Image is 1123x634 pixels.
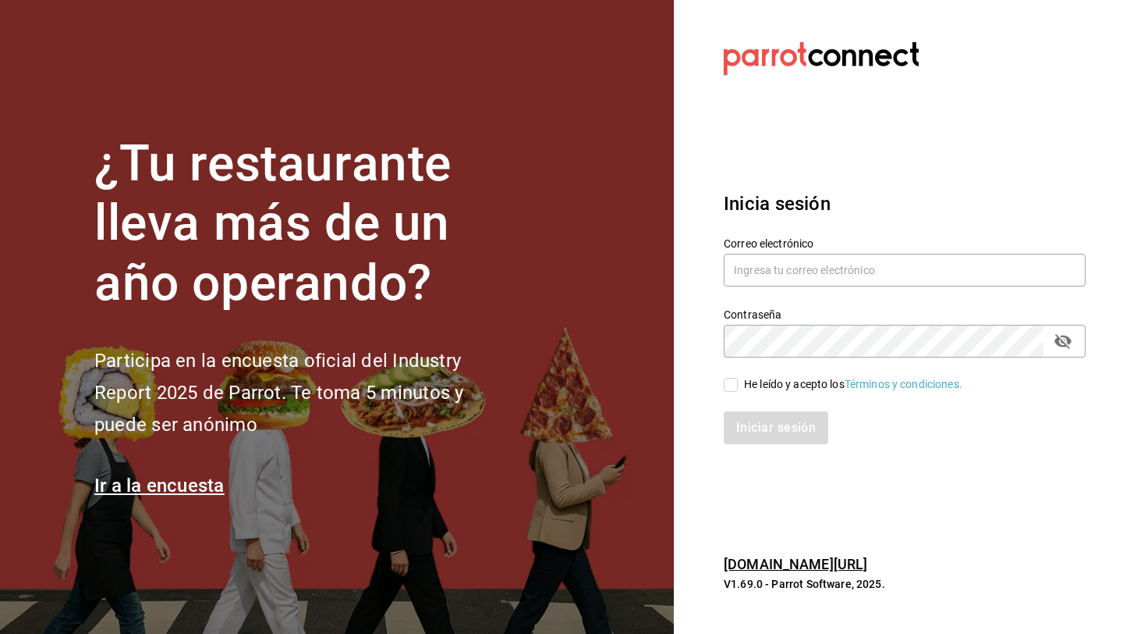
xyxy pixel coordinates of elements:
[724,237,1086,248] label: Correo electrónico
[1050,328,1076,354] button: passwordField
[724,254,1086,287] input: Ingresa tu correo electrónico
[724,190,1086,218] h3: Inicia sesión
[845,378,962,390] a: Términos y condiciones.
[744,376,962,393] div: He leído y acepto los
[724,576,1086,592] p: V1.69.0 - Parrot Software, 2025.
[94,134,515,314] h1: ¿Tu restaurante lleva más de un año operando?
[94,345,515,440] h2: Participa en la encuesta oficial del Industry Report 2025 de Parrot. Te toma 5 minutos y puede se...
[724,308,1086,319] label: Contraseña
[724,556,867,572] a: [DOMAIN_NAME][URL]
[94,475,225,497] a: Ir a la encuesta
